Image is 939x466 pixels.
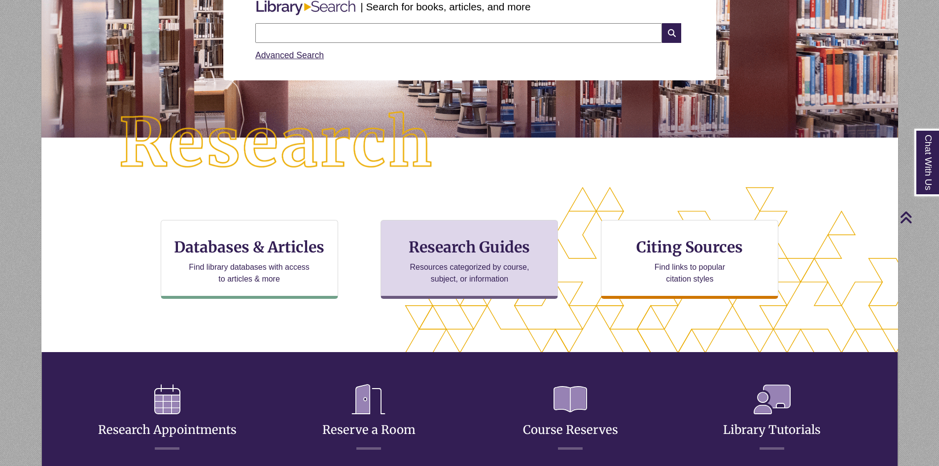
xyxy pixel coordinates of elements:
h3: Research Guides [389,238,550,256]
p: Resources categorized by course, subject, or information [405,261,534,285]
img: Research [84,76,469,211]
p: Find links to popular citation styles [642,261,738,285]
i: Search [662,23,681,43]
a: Research Guides Resources categorized by course, subject, or information [381,220,558,299]
a: Research Appointments [98,398,237,437]
a: Back to Top [900,211,937,224]
a: Course Reserves [523,398,618,437]
p: Find library databases with access to articles & more [185,261,313,285]
a: Advanced Search [255,50,324,60]
a: Databases & Articles Find library databases with access to articles & more [161,220,338,299]
a: Library Tutorials [723,398,821,437]
a: Reserve a Room [322,398,416,437]
h3: Citing Sources [630,238,750,256]
a: Citing Sources Find links to popular citation styles [601,220,778,299]
h3: Databases & Articles [169,238,330,256]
